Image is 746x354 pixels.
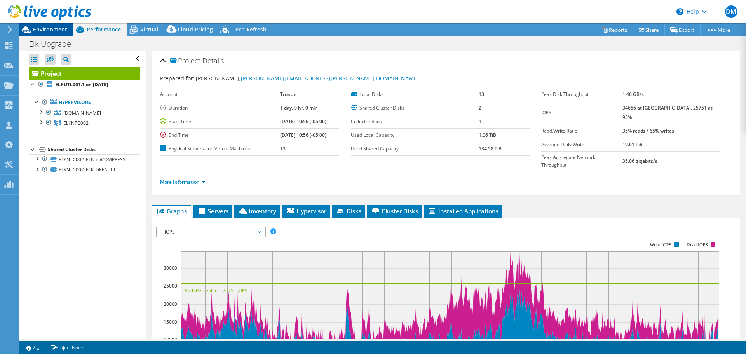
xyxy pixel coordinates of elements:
[33,26,67,33] span: Environment
[479,91,484,98] b: 13
[541,109,622,117] label: IOPS
[160,75,195,82] label: Prepared for:
[29,98,140,108] a: Hypervisors
[160,91,280,98] label: Account
[29,165,140,175] a: ELKNTC002_ELK_DEFAULT
[280,118,326,125] b: [DATE] 10:56 (-05:00)
[280,145,286,152] b: 13
[48,145,140,154] div: Shared Cluster Disks
[622,158,657,164] b: 35.06 gigabits/s
[479,105,481,111] b: 2
[479,145,502,152] b: 134.58 TiB
[664,24,701,36] a: Export
[622,127,674,134] b: 35% reads / 65% writes
[164,283,177,289] text: 25000
[351,118,479,126] label: Collector Runs
[351,131,479,139] label: Used Local Capacity
[63,110,101,116] span: [DOMAIN_NAME]
[596,24,633,36] a: Reports
[164,319,177,325] text: 15000
[351,91,479,98] label: Local Disks
[428,207,498,215] span: Installed Applications
[700,24,736,36] a: More
[29,108,140,118] a: [DOMAIN_NAME]
[351,145,479,153] label: Used Shared Capacity
[650,242,671,248] text: Write IOPS
[725,5,737,18] span: DM
[164,301,177,307] text: 20000
[232,26,267,33] span: Tech Refresh
[687,242,708,248] text: Read IOPS
[87,26,121,33] span: Performance
[622,105,713,120] b: 34656 at [GEOGRAPHIC_DATA], 25751 at 95%
[156,207,187,215] span: Graphs
[160,104,280,112] label: Duration
[286,207,326,215] span: Hypervisor
[55,81,108,88] b: ELKUTL001.1 on [DATE]
[140,26,158,33] span: Virtual
[164,337,177,343] text: 10000
[280,105,318,111] b: 1 day, 0 hr, 0 min
[280,91,296,98] b: Tronox
[170,57,200,65] span: Project
[202,56,224,65] span: Details
[479,132,496,138] b: 1.06 TiB
[351,104,479,112] label: Shared Cluster Disks
[164,265,177,271] text: 30000
[160,131,280,139] label: End Time
[29,80,140,90] a: ELKUTL001.1 on [DATE]
[541,91,622,98] label: Peak Disk Throughput
[676,8,683,15] svg: \n
[29,154,140,164] a: ELKNTC002_ELK_ppCOMPRESS
[29,67,140,80] a: Project
[197,207,228,215] span: Servers
[185,287,248,294] text: 95th Percentile = 25751 IOPS
[280,132,326,138] b: [DATE] 10:56 (-05:00)
[622,141,643,148] b: 19.61 TiB
[541,141,622,148] label: Average Daily Write
[196,75,419,82] span: [PERSON_NAME],
[541,127,622,135] label: Read/Write Ratio
[178,26,213,33] span: Cloud Pricing
[371,207,418,215] span: Cluster Disks
[29,118,140,128] a: ELKNTC002
[25,40,83,48] h1: Elk Upgrade
[160,118,280,126] label: Start Time
[241,75,419,82] a: [PERSON_NAME][EMAIL_ADDRESS][PERSON_NAME][DOMAIN_NAME]
[336,207,361,215] span: Disks
[160,179,206,185] a: More Information
[541,153,622,169] label: Peak Aggregate Network Throughput
[161,227,261,237] span: IOPS
[63,120,89,126] span: ELKNTC002
[45,343,90,352] a: Project Notes
[622,91,644,98] b: 1.46 GB/s
[633,24,665,36] a: Share
[160,145,280,153] label: Physical Servers and Virtual Machines
[21,343,45,352] a: 2
[479,118,481,125] b: 1
[238,207,276,215] span: Inventory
